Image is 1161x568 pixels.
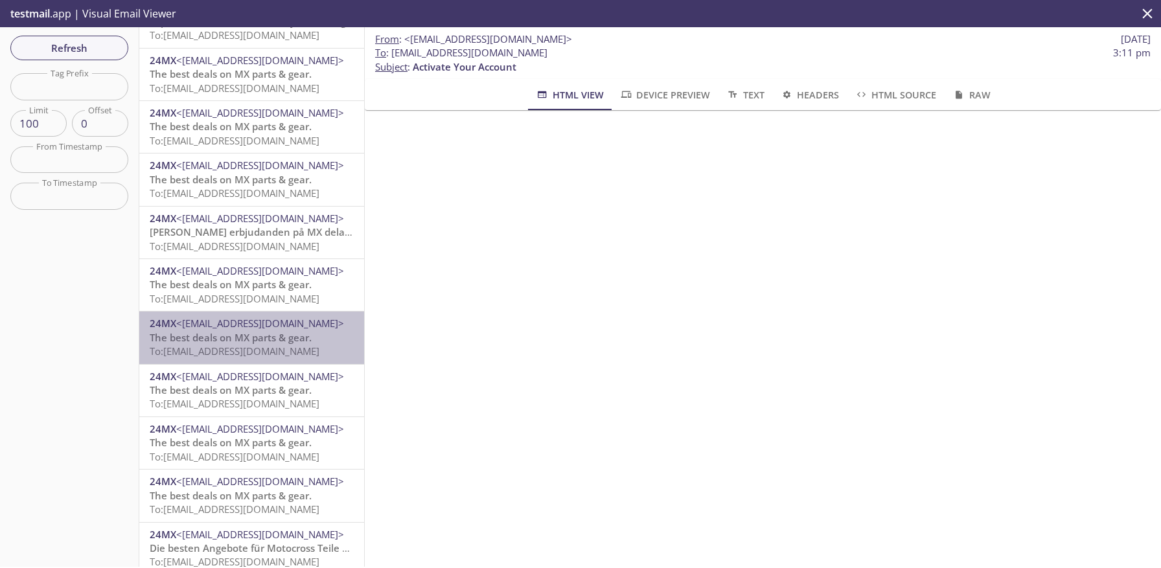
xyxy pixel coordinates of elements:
span: <[EMAIL_ADDRESS][DOMAIN_NAME]> [176,370,344,383]
span: HTML Source [855,87,936,103]
div: 24MX<[EMAIL_ADDRESS][DOMAIN_NAME]>The best deals on MX parts & gear.To:[EMAIL_ADDRESS][DOMAIN_NAME] [139,101,364,153]
span: The best deals on MX parts & gear. [150,383,312,396]
div: 24MX<[EMAIL_ADDRESS][DOMAIN_NAME]>[PERSON_NAME] erbjudanden på MX delar & utrustning.To:[EMAIL_AD... [139,207,364,258]
span: <[EMAIL_ADDRESS][DOMAIN_NAME]> [176,528,344,541]
span: Subject [375,60,408,73]
span: To: [EMAIL_ADDRESS][DOMAIN_NAME] [150,397,319,410]
span: Text [726,87,764,103]
span: The best deals on MX parts & gear. [150,436,312,449]
span: [PERSON_NAME] erbjudanden på MX delar & utrustning. [150,225,413,238]
span: 24MX [150,212,176,225]
div: 24MX<[EMAIL_ADDRESS][DOMAIN_NAME]>The best deals on MX parts & gear.To:[EMAIL_ADDRESS][DOMAIN_NAME] [139,49,364,100]
span: To: [EMAIL_ADDRESS][DOMAIN_NAME] [150,345,319,358]
span: To: [EMAIL_ADDRESS][DOMAIN_NAME] [150,503,319,516]
span: 24MX [150,528,176,541]
span: 24MX [150,54,176,67]
span: To [375,46,386,59]
span: From [375,32,399,45]
span: Activate Your Account [413,60,516,73]
span: 24MX [150,106,176,119]
span: 3:11 pm [1113,46,1151,60]
span: 24MX [150,475,176,488]
span: <[EMAIL_ADDRESS][DOMAIN_NAME]> [176,159,344,172]
span: <[EMAIL_ADDRESS][DOMAIN_NAME]> [176,264,344,277]
div: 24MX<[EMAIL_ADDRESS][DOMAIN_NAME]>The best deals on MX parts & gear.To:[EMAIL_ADDRESS][DOMAIN_NAME] [139,470,364,521]
span: 24MX [150,370,176,383]
span: <[EMAIL_ADDRESS][DOMAIN_NAME]> [176,317,344,330]
span: To: [EMAIL_ADDRESS][DOMAIN_NAME] [150,187,319,199]
div: 24MX<[EMAIL_ADDRESS][DOMAIN_NAME]>The best deals on MX parts & gear.To:[EMAIL_ADDRESS][DOMAIN_NAME] [139,365,364,416]
span: <[EMAIL_ADDRESS][DOMAIN_NAME]> [176,54,344,67]
span: The best deals on MX parts & gear. [150,489,312,502]
span: To: [EMAIL_ADDRESS][DOMAIN_NAME] [150,555,319,568]
span: Headers [780,87,839,103]
span: <[EMAIL_ADDRESS][DOMAIN_NAME]> [176,422,344,435]
span: 24MX [150,159,176,172]
span: HTML View [535,87,603,103]
span: To: [EMAIL_ADDRESS][DOMAIN_NAME] [150,450,319,463]
span: The best deals on MX parts & gear. [150,278,312,291]
span: The best deals on MX parts & gear. [150,173,312,186]
span: Die besten Angebote für Motocross Teile und -Ausrüstung [150,541,421,554]
span: testmail [10,6,50,21]
span: <[EMAIL_ADDRESS][DOMAIN_NAME]> [176,475,344,488]
div: 24MX<[EMAIL_ADDRESS][DOMAIN_NAME]>The best deals on MX parts & gear.To:[EMAIL_ADDRESS][DOMAIN_NAME] [139,312,364,363]
span: To: [EMAIL_ADDRESS][DOMAIN_NAME] [150,134,319,147]
span: Refresh [21,40,118,56]
div: 24MX<[EMAIL_ADDRESS][DOMAIN_NAME]>The best deals on MX parts & gear.To:[EMAIL_ADDRESS][DOMAIN_NAME] [139,259,364,311]
span: <[EMAIL_ADDRESS][DOMAIN_NAME]> [404,32,572,45]
span: : [375,32,572,46]
span: To: [EMAIL_ADDRESS][DOMAIN_NAME] [150,240,319,253]
span: [DATE] [1121,32,1151,46]
span: To: [EMAIL_ADDRESS][DOMAIN_NAME] [150,82,319,95]
span: The best deals on MX parts & gear. [150,120,312,133]
span: Top Motorradhandschuhe für jede Bedingung [150,15,364,28]
span: The best deals on MX parts & gear. [150,331,312,344]
span: <[EMAIL_ADDRESS][DOMAIN_NAME]> [176,106,344,119]
span: 24MX [150,317,176,330]
div: 24MX<[EMAIL_ADDRESS][DOMAIN_NAME]>The best deals on MX parts & gear.To:[EMAIL_ADDRESS][DOMAIN_NAME] [139,153,364,205]
p: : [375,46,1151,74]
span: To: [EMAIL_ADDRESS][DOMAIN_NAME] [150,28,319,41]
span: Device Preview [619,87,710,103]
span: To: [EMAIL_ADDRESS][DOMAIN_NAME] [150,292,319,305]
span: 24MX [150,264,176,277]
div: 24MX<[EMAIL_ADDRESS][DOMAIN_NAME]>The best deals on MX parts & gear.To:[EMAIL_ADDRESS][DOMAIN_NAME] [139,417,364,469]
span: Raw [952,87,990,103]
span: 24MX [150,422,176,435]
span: <[EMAIL_ADDRESS][DOMAIN_NAME]> [176,212,344,225]
span: : [EMAIL_ADDRESS][DOMAIN_NAME] [375,46,547,60]
span: The best deals on MX parts & gear. [150,67,312,80]
button: Refresh [10,36,128,60]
